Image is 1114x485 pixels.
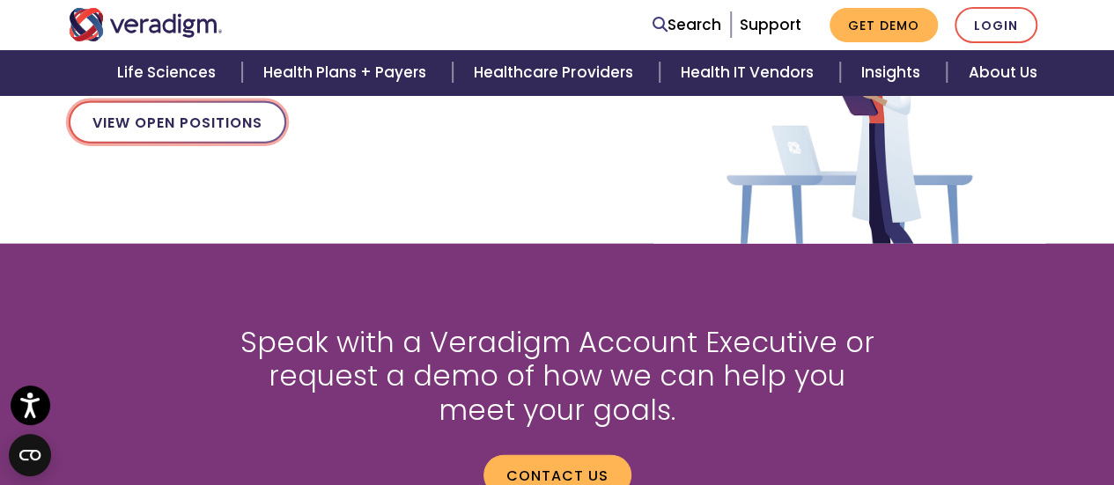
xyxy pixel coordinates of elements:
[69,101,286,143] a: View Open Positions
[830,8,938,42] a: Get Demo
[660,50,840,95] a: Health IT Vendors
[453,50,659,95] a: Healthcare Providers
[9,434,51,476] button: Open CMP widget
[69,8,223,41] img: Veradigm logo
[955,7,1037,43] a: Login
[947,50,1058,95] a: About Us
[96,50,242,95] a: Life Sciences
[740,14,801,35] a: Support
[236,326,879,427] h2: Speak with a Veradigm Account Executive or request a demo of how we can help you meet your goals.
[840,50,947,95] a: Insights
[653,13,721,37] a: Search
[242,50,453,95] a: Health Plans + Payers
